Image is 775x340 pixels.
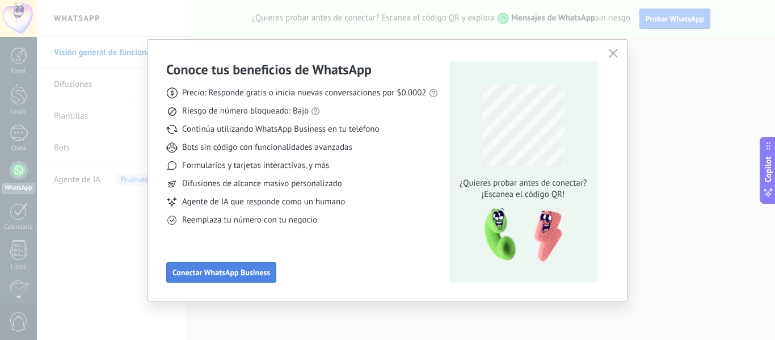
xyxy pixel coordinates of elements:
span: Continúa utilizando WhatsApp Business en tu teléfono [182,124,379,135]
span: ¿Quieres probar antes de conectar? [456,178,590,189]
span: Copilot [763,156,774,182]
span: Reemplaza tu número con tu negocio [182,215,317,226]
span: Precio: Responde gratis o inicia nuevas conversaciones por $0.0002 [182,87,427,99]
span: Formularios y tarjetas interactivas, y más [182,160,329,171]
span: Conectar WhatsApp Business [172,268,270,276]
span: Bots sin código con funcionalidades avanzadas [182,142,352,153]
span: Agente de IA que responde como un humano [182,196,345,208]
h3: Conoce tus beneficios de WhatsApp [166,61,372,78]
span: Riesgo de número bloqueado: Bajo [182,106,309,117]
button: Conectar WhatsApp Business [166,262,276,283]
span: ¡Escanea el código QR! [456,189,590,200]
span: Difusiones de alcance masivo personalizado [182,178,342,190]
img: qr-pic-1x.png [475,205,565,266]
